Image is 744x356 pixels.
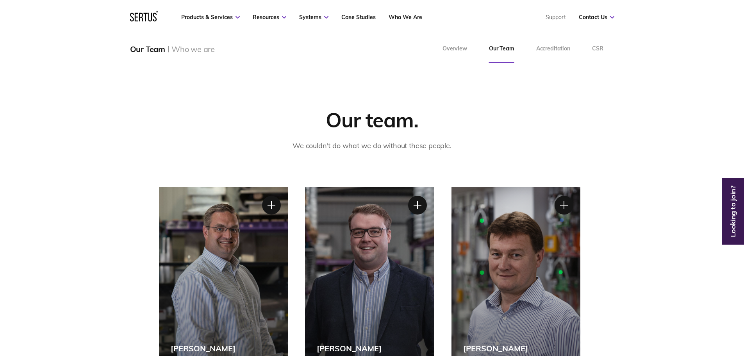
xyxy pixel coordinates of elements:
[171,343,236,353] div: [PERSON_NAME]
[463,343,528,353] div: [PERSON_NAME]
[579,14,614,21] a: Contact Us
[317,343,382,353] div: [PERSON_NAME]
[326,107,419,132] div: Our team.
[341,14,376,21] a: Case Studies
[546,14,566,21] a: Support
[253,14,286,21] a: Resources
[389,14,422,21] a: Who We Are
[293,140,451,152] p: We couldn't do what we do without these people.
[181,14,240,21] a: Products & Services
[724,208,742,215] a: Looking to join?
[299,14,328,21] a: Systems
